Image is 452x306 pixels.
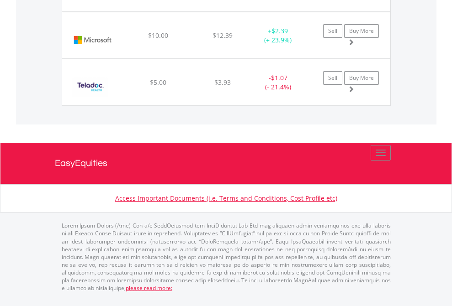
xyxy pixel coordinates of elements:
img: EQU.US.MSFT.png [67,24,118,56]
span: $1.07 [271,73,287,82]
img: EQU.US.TDOC.png [67,71,113,103]
div: + (+ 23.9%) [250,26,307,45]
a: Access Important Documents (i.e. Terms and Conditions, Cost Profile etc) [115,194,337,202]
a: Sell [323,24,342,38]
div: - (- 21.4%) [250,73,307,92]
span: $12.39 [213,31,233,40]
span: $10.00 [148,31,168,40]
a: please read more: [126,284,172,292]
p: Lorem Ipsum Dolors (Ame) Con a/e SeddOeiusmod tem InciDiduntut Lab Etd mag aliquaen admin veniamq... [62,222,391,292]
span: $2.39 [271,26,288,35]
a: Sell [323,71,342,85]
a: Buy More [344,24,379,38]
span: $5.00 [150,78,166,87]
a: Buy More [344,71,379,85]
span: $3.93 [214,78,231,87]
a: EasyEquities [55,143,398,184]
